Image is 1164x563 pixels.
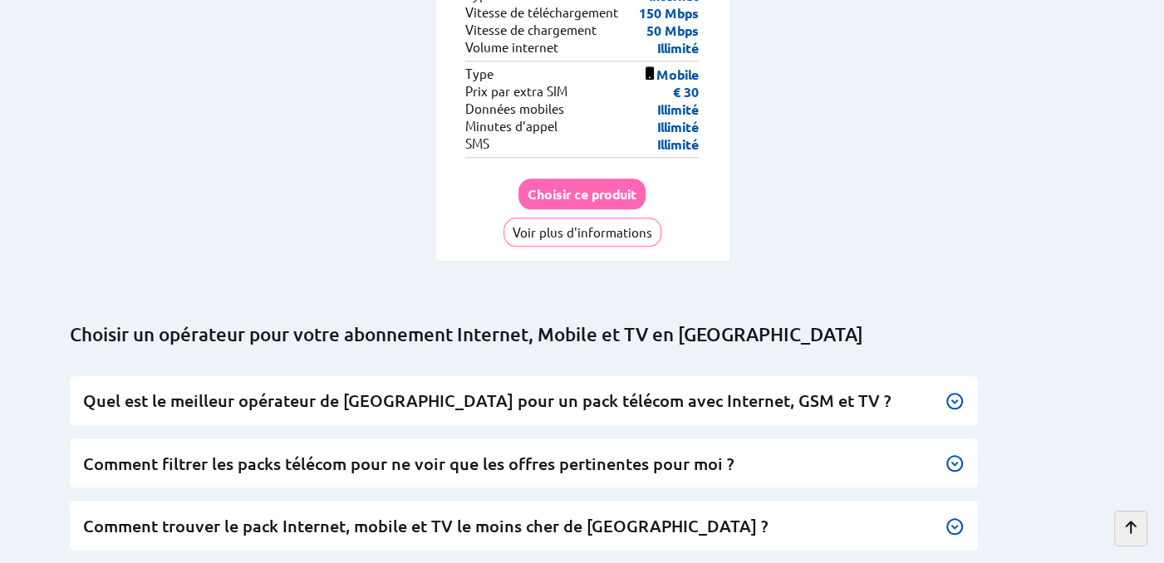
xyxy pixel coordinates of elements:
p: Minutes d'appel [465,118,557,135]
h2: Choisir un opérateur pour votre abonnement Internet, Mobile et TV en [GEOGRAPHIC_DATA] [70,323,1107,346]
img: Button to expand the text [945,516,965,536]
p: Illimité [657,100,699,118]
p: Données mobiles [465,100,564,118]
p: SMS [465,135,489,153]
p: Volume internet [465,39,558,56]
p: Vitesse de télé­chargement [465,4,618,22]
p: Type [465,66,494,83]
p: Prix par extra SIM [465,83,567,100]
button: Voir plus d'informations [503,218,661,247]
h3: Comment trouver le pack Internet, mobile et TV le moins cher de [GEOGRAPHIC_DATA] ? [83,515,965,537]
img: Button to expand the text [945,453,965,473]
h3: Comment filtrer les packs télécom pour ne voir que les offres pertinentes pour moi ? [83,453,965,475]
h3: Quel est le meilleur opérateur de [GEOGRAPHIC_DATA] pour un pack télécom avec Internet, GSM et TV ? [83,389,965,412]
p: Vitesse de chargement [465,22,597,39]
p: Illimité [657,135,699,153]
p: Illimité [657,39,699,56]
p: Illimité [657,118,699,135]
p: 150 Mbps [639,4,699,22]
img: Button to expand the text [945,391,965,411]
p: € 30 [673,83,699,100]
img: icon of mobile [643,66,656,80]
a: Voir plus d'informations [503,224,661,240]
p: 50 Mbps [646,22,699,39]
a: Choisir ce produit [518,186,646,202]
p: Mobile [643,66,699,83]
button: Choisir ce produit [518,179,646,209]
